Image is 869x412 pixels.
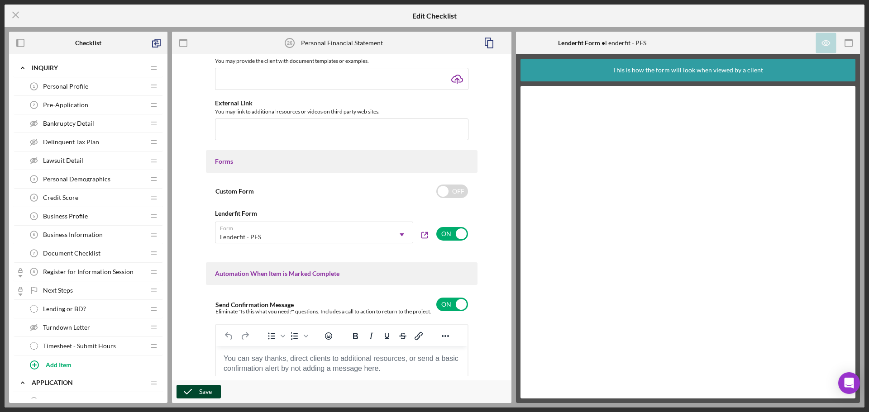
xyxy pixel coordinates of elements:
tspan: 4 [33,195,35,200]
button: Insert/edit link [411,330,426,342]
button: Underline [379,330,395,342]
h5: Edit Checklist [412,12,457,20]
button: Save [177,385,221,398]
span: Register for Information Session [43,268,134,275]
button: Reveal or hide additional toolbar items [438,330,453,342]
tspan: 26 [286,40,292,46]
div: Personal Financial Statement [301,39,383,47]
span: Document Checklist [43,250,100,257]
button: Bold [348,330,363,342]
button: Redo [237,330,253,342]
span: Turndown Letter [43,324,90,331]
div: Inquiry [32,64,145,71]
tspan: 8 [33,270,35,274]
span: Next Steps [43,287,73,294]
b: Checklist [75,39,101,47]
div: This is how the form will look when viewed by a client [613,59,763,81]
span: Pre-Application [43,101,88,109]
div: Numbered list [287,330,310,342]
div: Add Item [46,356,72,373]
button: Undo [221,330,237,342]
label: Custom Form [215,187,254,195]
div: You may provide the client with document templates or examples. [215,57,468,66]
tspan: 6 [33,232,35,237]
tspan: 7 [33,251,35,256]
span: Timesheet - Submit Hours [43,342,116,350]
span: Business Information [43,231,103,238]
b: Lenderfit Form • [558,39,605,47]
div: External Link [215,99,468,107]
div: Open Intercom Messenger [838,372,860,394]
tspan: 3 [33,177,35,181]
button: Add Item [23,355,163,374]
div: You may link to additional resources or videos on third party web sites. [215,107,468,116]
span: Personal Demographics [43,175,110,183]
span: Delinquent Tax Plan [43,138,99,146]
button: Emojis [321,330,336,342]
span: Personal Profile [43,83,88,90]
button: Strikethrough [395,330,411,342]
span: Lawsuit Detail [43,157,83,164]
div: Save [199,385,212,398]
div: Application [32,379,145,386]
div: Eliminate "Is this what you need?" questions. Includes a call to action to return to the project. [215,308,431,315]
span: Lending or BD? [43,305,86,313]
div: Automation When Item is Marked Complete [215,270,468,277]
iframe: Rich Text Area [216,346,468,381]
div: Forms [215,158,468,165]
div: Lenderfit - PFS [558,39,646,47]
b: Lenderfit Form [215,209,257,217]
tspan: 1 [33,84,35,89]
span: Credit Score [43,194,78,201]
div: Bullet list [264,330,286,342]
tspan: 2 [33,103,35,107]
body: Rich Text Area. Press ALT-0 for help. [7,7,244,28]
span: Business Profile [43,213,88,220]
iframe: Lenderfit form [530,95,847,389]
label: Send Confirmation Message [215,301,294,308]
span: Bankruptcy Detail [43,120,94,127]
span: ID Verification [43,398,84,405]
div: Lenderfit - PFS [220,233,261,241]
button: Italic [363,330,379,342]
div: Please fill out this form to the best of your ability. This will give us an idea of your differen... [7,7,244,28]
tspan: 5 [33,214,35,218]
